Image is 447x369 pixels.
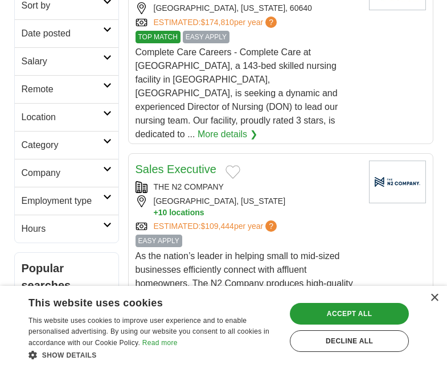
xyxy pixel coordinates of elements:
div: Decline all [290,330,409,352]
span: This website uses cookies to improve user experience and to enable personalised advertising. By u... [28,317,269,347]
h2: Popular searches [22,260,112,294]
h2: Remote [22,83,103,96]
h2: Employment type [22,194,103,208]
a: Hours [15,215,118,243]
div: [GEOGRAPHIC_DATA], [US_STATE], 60640 [136,2,360,14]
button: +10 locations [154,207,360,218]
h2: Salary [22,55,103,68]
a: Employment type [15,187,118,215]
div: THE N2 COMPANY [136,181,360,193]
a: More details ❯ [198,128,257,141]
span: EASY APPLY [183,31,229,43]
img: Company logo [369,161,426,203]
a: Company [15,159,118,187]
h2: Category [22,138,103,152]
span: Complete Care Careers - Complete Care at [GEOGRAPHIC_DATA], a 143-bed skilled nursing facility in... [136,47,338,139]
div: This website uses cookies [28,293,250,310]
h2: Location [22,110,103,124]
a: Sales Executive [136,163,216,175]
span: Show details [42,351,97,359]
span: $174,810 [200,18,233,27]
a: ESTIMATED:$109,444per year? [154,220,280,232]
span: TOP MATCH [136,31,181,43]
span: ? [265,17,277,28]
h2: Hours [22,222,103,236]
button: Add to favorite jobs [225,165,240,179]
div: Accept all [290,303,409,325]
div: Show details [28,349,278,360]
a: Read more, opens a new window [142,339,178,347]
a: Date posted [15,19,118,47]
span: As the nation’s leader in helping small to mid-sized businesses efficiently connect with affluent... [136,251,359,329]
h2: Company [22,166,103,180]
a: Salary [15,47,118,75]
span: ? [265,220,277,232]
a: Remote [15,75,118,103]
a: ESTIMATED:$174,810per year? [154,17,280,28]
span: EASY APPLY [136,235,182,247]
span: $109,444 [200,222,233,231]
div: [GEOGRAPHIC_DATA], [US_STATE] [136,195,360,218]
span: + [154,207,158,218]
h2: Date posted [22,27,103,40]
a: Location [15,103,118,131]
div: Close [430,294,438,302]
a: Category [15,131,118,159]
